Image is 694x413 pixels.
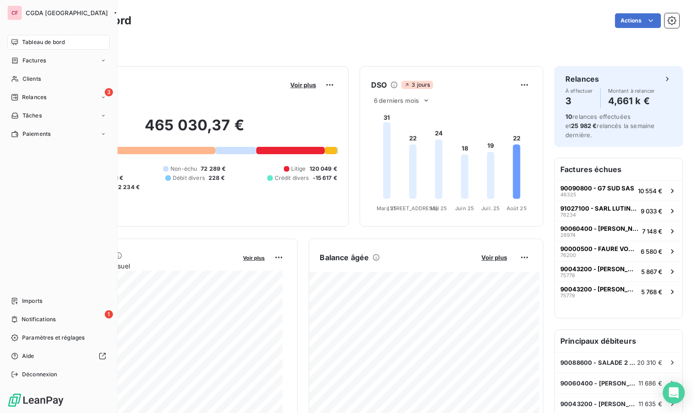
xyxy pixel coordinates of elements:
button: Voir plus [241,253,268,262]
span: Tâches [23,112,42,120]
span: 26974 [560,232,576,238]
a: Paiements [7,127,110,141]
span: 3 [105,88,113,96]
span: Paiements [23,130,51,138]
button: Actions [615,13,661,28]
h6: DSO [371,79,387,90]
span: 25 982 € [571,122,597,129]
span: 7 148 € [642,228,662,235]
tspan: [STREET_ADDRESS] [388,205,438,212]
a: Paramètres et réglages [7,330,110,345]
span: -2 234 € [115,183,140,191]
button: Voir plus [288,81,319,89]
span: -15 617 € [313,174,337,182]
span: Paramètres et réglages [22,334,85,342]
button: 91027100 - SARL LUTINISE762349 033 € [555,201,683,221]
button: Voir plus [479,253,510,262]
span: Montant à relancer [608,88,655,94]
span: 11 635 € [638,400,662,407]
span: 46325 [560,192,576,197]
span: À effectuer [565,88,593,94]
tspan: Mars 25 [377,205,397,212]
span: Factures [23,56,46,65]
h2: 465 030,37 € [52,116,337,144]
span: 90090800 - G7 SUD SAS [560,184,634,192]
a: Factures [7,53,110,68]
span: Voir plus [243,255,265,261]
span: 6 derniers mois [374,97,419,104]
span: Tableau de bord [22,38,65,46]
span: 72 289 € [201,165,226,173]
h6: Relances [565,73,599,84]
a: Clients [7,72,110,86]
a: Imports [7,294,110,308]
span: 5 768 € [641,288,662,296]
button: 90043200 - [PERSON_NAME]757795 768 € [555,281,683,301]
a: 3Relances [7,90,110,105]
span: 6 580 € [641,248,662,255]
button: 90090800 - G7 SUD SAS4632510 554 € [555,180,683,201]
span: 9 033 € [641,207,662,215]
span: Relances [22,93,46,101]
span: Litige [291,165,306,173]
span: 76200 [560,252,576,258]
span: 90043200 - [PERSON_NAME] [560,400,638,407]
tspan: Mai 25 [430,205,447,212]
span: 90043200 - [PERSON_NAME] [560,265,638,273]
button: 90060400 - [PERSON_NAME] AVICOLE DES COSTIERES269747 148 € [555,221,683,241]
span: 75778 [560,273,575,278]
h6: Principaux débiteurs [555,330,683,352]
span: Voir plus [481,254,507,261]
span: 228 € [209,174,225,182]
span: Débit divers [173,174,205,182]
span: 20 310 € [637,359,662,366]
span: Chiffre d'affaires mensuel [52,261,237,271]
span: 120 049 € [310,165,337,173]
tspan: Juin 25 [455,205,474,212]
span: 90043200 - [PERSON_NAME] [560,285,638,293]
span: 90060400 - [PERSON_NAME] AVICOLE DES COSTIERES [560,380,638,387]
h4: 4,661 k € [608,94,655,108]
span: 5 867 € [641,268,662,275]
span: 90000500 - FAURE VOLAILLES [560,245,637,252]
span: relances effectuées et relancés la semaine dernière. [565,113,655,139]
span: CGDA [GEOGRAPHIC_DATA] [26,9,108,17]
span: 90088600 - SALADE 2 FRUITS [560,359,637,366]
span: 3 jours [401,81,433,89]
span: Clients [23,75,41,83]
span: Déconnexion [22,370,57,379]
span: 10 [565,113,572,120]
tspan: Août 25 [507,205,527,212]
a: Tableau de bord [7,35,110,50]
span: Imports [22,297,42,305]
div: Open Intercom Messenger [663,382,685,404]
span: Crédit divers [275,174,309,182]
span: Notifications [22,315,56,324]
button: 90043200 - [PERSON_NAME]757785 867 € [555,261,683,281]
img: Logo LeanPay [7,393,64,407]
h6: Balance âgée [320,252,369,263]
span: Aide [22,352,34,360]
tspan: Juil. 25 [481,205,500,212]
span: 10 554 € [638,187,662,195]
button: 90000500 - FAURE VOLAILLES762006 580 € [555,241,683,261]
span: 1 [105,310,113,318]
h4: 3 [565,94,593,108]
h6: Factures échues [555,158,683,180]
span: 75779 [560,293,575,298]
span: 90060400 - [PERSON_NAME] AVICOLE DES COSTIERES [560,225,638,232]
span: 11 686 € [638,380,662,387]
span: 76234 [560,212,576,218]
span: 91027100 - SARL LUTINISE [560,205,637,212]
span: Non-échu [170,165,197,173]
a: Aide [7,349,110,363]
a: Tâches [7,108,110,123]
div: CF [7,6,22,20]
span: Voir plus [290,81,316,89]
